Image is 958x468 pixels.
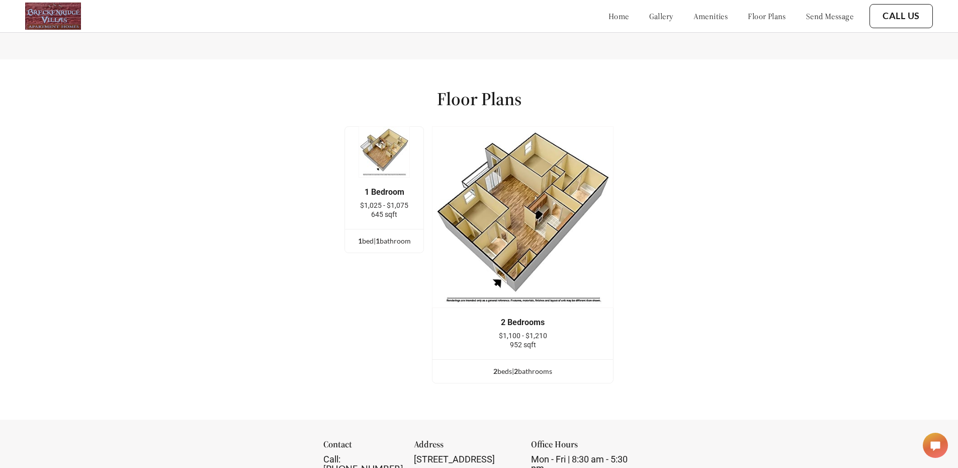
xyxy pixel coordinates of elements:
img: example [432,126,614,308]
div: bed s | bathroom s [432,366,613,377]
img: logo.png [25,3,81,30]
span: 2 [514,367,518,375]
span: 645 sqft [371,210,397,218]
a: floor plans [748,11,786,21]
a: send message [806,11,853,21]
span: 952 sqft [510,341,536,349]
span: Call: [323,454,340,464]
a: gallery [649,11,673,21]
a: Call Us [883,11,920,22]
h1: Floor Plans [437,88,521,110]
div: Office Hours [531,440,635,455]
span: $1,100 - $1,210 [499,332,547,340]
button: Call Us [869,4,933,28]
span: $1,025 - $1,075 [360,201,408,209]
a: amenities [693,11,728,21]
div: Address [414,440,518,455]
div: bed | bathroom [345,236,423,247]
img: example [359,126,410,178]
span: 1 [376,237,380,245]
span: 1 [358,237,362,245]
div: 2 Bedrooms [448,318,598,327]
div: [STREET_ADDRESS] [414,455,518,464]
div: 1 Bedroom [360,188,408,197]
a: home [608,11,629,21]
div: Contact [323,440,401,455]
span: 2 [493,367,497,375]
